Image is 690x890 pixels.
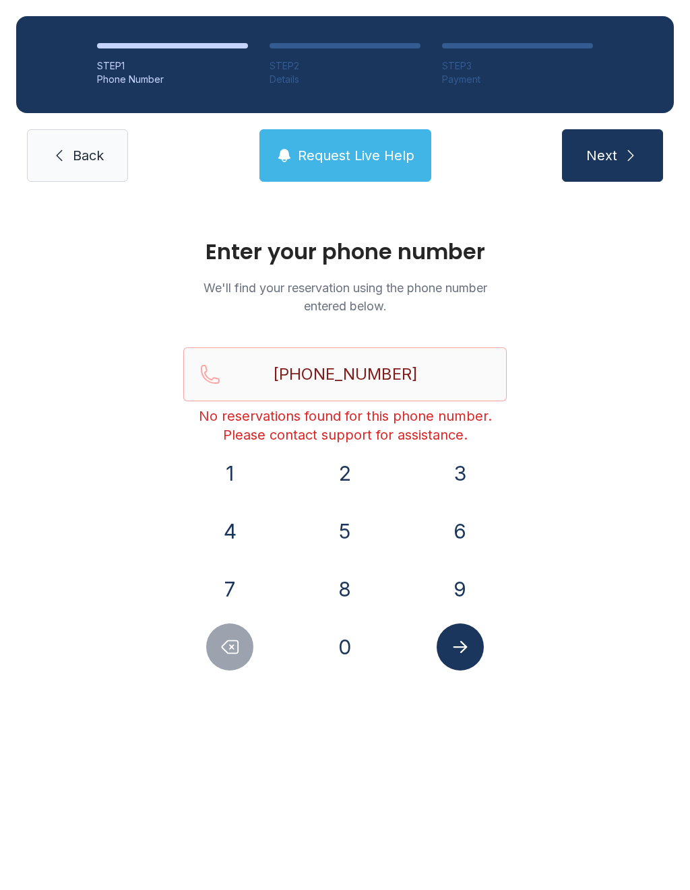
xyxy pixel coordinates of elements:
[183,279,507,315] p: We'll find your reservation using the phone number entered below.
[321,566,369,613] button: 8
[183,241,507,263] h1: Enter your phone number
[586,146,617,165] span: Next
[437,566,484,613] button: 9
[97,73,248,86] div: Phone Number
[183,407,507,444] div: No reservations found for this phone number. Please contact support for assistance.
[270,59,420,73] div: STEP 2
[437,623,484,671] button: Submit lookup form
[270,73,420,86] div: Details
[321,450,369,497] button: 2
[97,59,248,73] div: STEP 1
[206,566,253,613] button: 7
[206,623,253,671] button: Delete number
[442,59,593,73] div: STEP 3
[437,450,484,497] button: 3
[437,508,484,555] button: 6
[206,450,253,497] button: 1
[206,508,253,555] button: 4
[183,347,507,401] input: Reservation phone number
[73,146,104,165] span: Back
[321,508,369,555] button: 5
[442,73,593,86] div: Payment
[321,623,369,671] button: 0
[298,146,414,165] span: Request Live Help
